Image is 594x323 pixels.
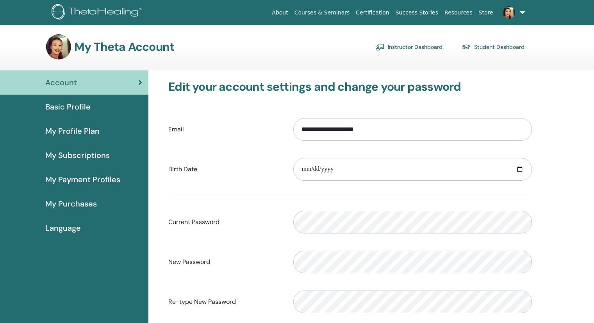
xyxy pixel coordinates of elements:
span: My Subscriptions [45,149,110,161]
span: Basic Profile [45,101,91,113]
label: New Password [162,255,287,269]
img: chalkboard-teacher.svg [375,43,385,50]
span: My Profile Plan [45,125,100,137]
a: Student Dashboard [462,41,524,53]
img: logo.png [52,4,145,22]
a: Certification [353,5,392,20]
a: Success Stories [392,5,441,20]
label: Current Password [162,215,287,230]
img: default.jpg [503,6,515,19]
a: About [269,5,291,20]
span: My Purchases [45,198,97,210]
a: Instructor Dashboard [375,41,442,53]
img: default.jpg [46,34,71,59]
img: graduation-cap.svg [462,44,471,50]
span: My Payment Profiles [45,174,120,185]
label: Re-type New Password [162,294,287,309]
span: Language [45,222,81,234]
a: Store [476,5,496,20]
h3: Edit your account settings and change your password [168,80,532,94]
label: Birth Date [162,162,287,177]
h3: My Theta Account [74,40,174,54]
label: Email [162,122,287,137]
span: Account [45,77,77,88]
a: Resources [441,5,476,20]
a: Courses & Seminars [291,5,353,20]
